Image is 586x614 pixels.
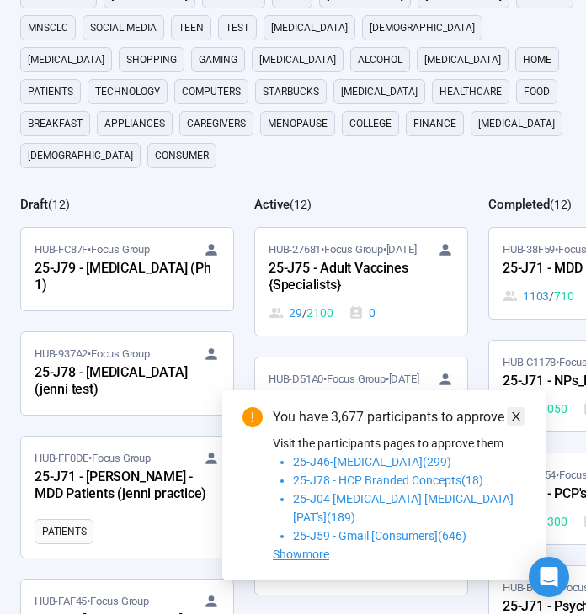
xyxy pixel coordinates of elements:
[155,147,209,164] span: consumer
[370,19,475,36] span: [DEMOGRAPHIC_DATA]
[386,243,417,256] time: [DATE]
[28,115,83,132] span: breakfast
[554,287,573,305] span: 710
[349,115,392,132] span: college
[273,434,525,453] p: Visit the participants pages to approve them
[21,332,233,415] a: HUB-937A2•Focus Group25-J78 - [MEDICAL_DATA] (jenni test)
[478,115,555,132] span: [MEDICAL_DATA]
[21,437,233,558] a: HUB-FF0DE•Focus Group25-J71 - [PERSON_NAME] - MDD Patients (jenni practice)Patients
[95,83,160,100] span: technology
[293,455,451,468] span: 25-J46-[MEDICAL_DATA](299)
[269,258,454,297] div: 25-J75 - Adult Vaccines {Specialists}
[341,83,418,100] span: [MEDICAL_DATA]
[268,115,328,132] span: menopause
[28,19,68,36] span: mnsclc
[413,115,456,132] span: finance
[269,371,418,388] span: HUB-D51A0 • Focus Group •
[35,363,220,401] div: 25-J78 - [MEDICAL_DATA] (jenni test)
[349,304,376,322] div: 0
[358,51,402,68] span: alcohol
[35,346,150,363] span: HUB-937A2 • Focus Group
[28,83,73,100] span: Patients
[269,388,454,426] div: 25-J78 - HCP Branded Concepts
[524,83,550,100] span: Food
[21,228,233,310] a: HUB-FC87F•Focus Group25-J79 - [MEDICAL_DATA] (Ph 1)
[302,304,307,322] span: /
[529,557,569,597] div: Open Intercom Messenger
[35,241,150,258] span: HUB-FC87F • Focus Group
[293,474,483,487] span: 25-J78 - HCP Branded Concepts(18)
[254,197,290,212] h2: Active
[182,83,241,100] span: computers
[35,258,220,297] div: 25-J79 - [MEDICAL_DATA] (Ph 1)
[269,304,333,322] div: 29
[28,147,133,164] span: [DEMOGRAPHIC_DATA]
[269,241,416,258] span: HUB-27681 • Focus Group •
[273,548,329,561] span: Showmore
[42,523,86,540] span: Patients
[20,197,48,212] h2: Draft
[199,51,237,68] span: gaming
[263,83,319,100] span: starbucks
[510,410,522,422] span: close
[242,407,263,427] span: exclamation-circle
[255,228,467,336] a: HUB-27681•Focus Group•[DATE]25-J75 - Adult Vaccines {Specialists}29 / 21000
[226,19,249,36] span: Test
[523,51,551,68] span: home
[28,51,104,68] span: [MEDICAL_DATA]
[389,373,419,385] time: [DATE]
[541,400,567,418] span: 1050
[293,492,514,524] span: 25-J04 [MEDICAL_DATA] [MEDICAL_DATA] [PAT's](189)
[35,450,151,467] span: HUB-FF0DE • Focus Group
[35,467,220,505] div: 25-J71 - [PERSON_NAME] - MDD Patients (jenni practice)
[271,19,348,36] span: [MEDICAL_DATA]
[90,19,157,36] span: social media
[550,198,572,211] span: ( 12 )
[35,593,149,610] span: HUB-FAF45 • Focus Group
[290,198,312,211] span: ( 12 )
[48,198,70,211] span: ( 12 )
[187,115,246,132] span: caregivers
[424,51,501,68] span: [MEDICAL_DATA]
[293,529,466,543] span: 25-J59 - Gmail [Consumers](646)
[255,357,467,465] a: HUB-D51A0•Focus Group•[DATE]25-J78 - HCP Branded Concepts29 / 19180
[178,19,204,36] span: Teen
[273,407,525,427] div: You have 3,677 participants to approve
[503,512,567,531] div: 31
[259,51,336,68] span: [MEDICAL_DATA]
[126,51,177,68] span: shopping
[104,115,165,132] span: appliances
[549,287,554,305] span: /
[439,83,502,100] span: healthcare
[306,304,333,322] span: 2100
[503,400,567,418] div: 44
[488,197,550,212] h2: Completed
[541,512,567,531] span: 1300
[503,287,573,305] div: 1103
